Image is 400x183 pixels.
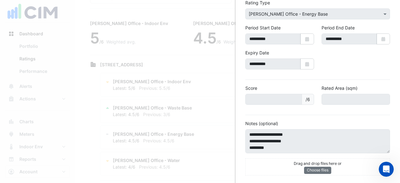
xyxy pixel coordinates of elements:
[245,85,257,91] label: Score
[294,161,342,166] small: Drag and drop files here or
[304,167,331,174] button: Choose files
[322,24,355,31] label: Period End Date
[302,94,314,105] span: /6
[322,85,357,91] label: Rated Area (sqm)
[245,24,281,31] label: Period Start Date
[245,49,269,56] label: Expiry Date
[245,120,278,127] label: Notes (optional)
[379,162,394,177] iframe: Intercom live chat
